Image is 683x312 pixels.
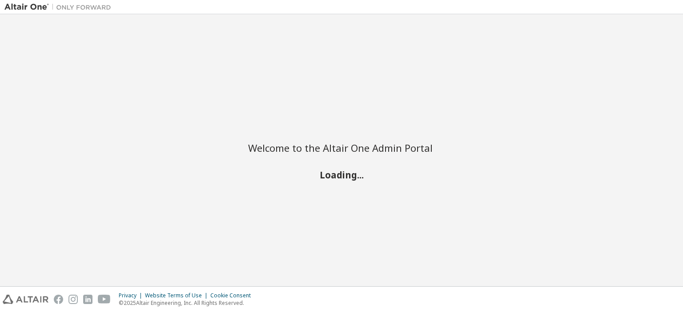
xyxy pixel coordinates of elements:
[145,292,210,299] div: Website Terms of Use
[4,3,116,12] img: Altair One
[248,169,435,180] h2: Loading...
[83,295,92,304] img: linkedin.svg
[210,292,256,299] div: Cookie Consent
[3,295,48,304] img: altair_logo.svg
[248,142,435,154] h2: Welcome to the Altair One Admin Portal
[68,295,78,304] img: instagram.svg
[98,295,111,304] img: youtube.svg
[119,299,256,307] p: © 2025 Altair Engineering, Inc. All Rights Reserved.
[54,295,63,304] img: facebook.svg
[119,292,145,299] div: Privacy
